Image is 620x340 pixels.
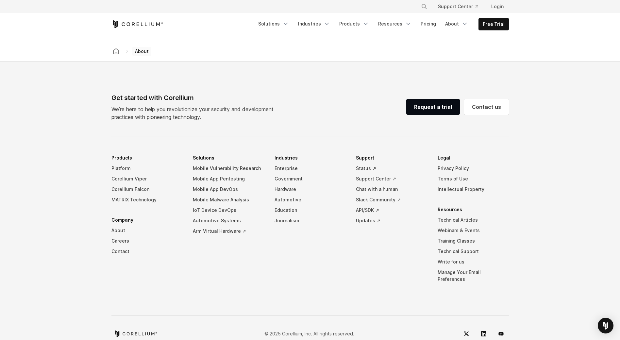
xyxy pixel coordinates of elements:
[438,236,509,246] a: Training Classes
[193,226,264,236] a: Arm Virtual Hardware ↗
[254,18,509,30] div: Navigation Menu
[479,18,509,30] a: Free Trial
[413,1,509,12] div: Navigation Menu
[114,331,158,337] a: Corellium home
[417,18,440,30] a: Pricing
[111,195,183,205] a: MATRIX Technology
[111,153,509,294] div: Navigation Menu
[111,246,183,257] a: Contact
[275,184,346,195] a: Hardware
[132,47,151,56] span: About
[356,184,427,195] a: Chat with a human
[111,174,183,184] a: Corellium Viper
[441,18,472,30] a: About
[438,267,509,284] a: Manage Your Email Preferences
[254,18,293,30] a: Solutions
[438,174,509,184] a: Terms of Use
[598,318,613,333] div: Open Intercom Messenger
[294,18,334,30] a: Industries
[356,174,427,184] a: Support Center ↗
[356,195,427,205] a: Slack Community ↗
[111,93,279,103] div: Get started with Corellium
[438,246,509,257] a: Technical Support
[111,20,163,28] a: Corellium Home
[438,215,509,225] a: Technical Articles
[193,205,264,215] a: IoT Device DevOps
[418,1,430,12] button: Search
[438,257,509,267] a: Write for us
[110,47,122,56] a: Corellium home
[275,174,346,184] a: Government
[374,18,415,30] a: Resources
[335,18,373,30] a: Products
[193,195,264,205] a: Mobile Malware Analysis
[464,99,509,115] a: Contact us
[486,1,509,12] a: Login
[356,215,427,226] a: Updates ↗
[111,225,183,236] a: About
[438,163,509,174] a: Privacy Policy
[433,1,483,12] a: Support Center
[406,99,460,115] a: Request a trial
[264,330,354,337] p: © 2025 Corellium, Inc. All rights reserved.
[275,215,346,226] a: Journalism
[193,215,264,226] a: Automotive Systems
[111,105,279,121] p: We’re here to help you revolutionize your security and development practices with pioneering tech...
[111,236,183,246] a: Careers
[193,163,264,174] a: Mobile Vulnerability Research
[438,225,509,236] a: Webinars & Events
[356,205,427,215] a: API/SDK ↗
[356,163,427,174] a: Status ↗
[111,163,183,174] a: Platform
[275,195,346,205] a: Automotive
[193,184,264,195] a: Mobile App DevOps
[438,184,509,195] a: Intellectual Property
[193,174,264,184] a: Mobile App Pentesting
[275,163,346,174] a: Enterprise
[111,184,183,195] a: Corellium Falcon
[275,205,346,215] a: Education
